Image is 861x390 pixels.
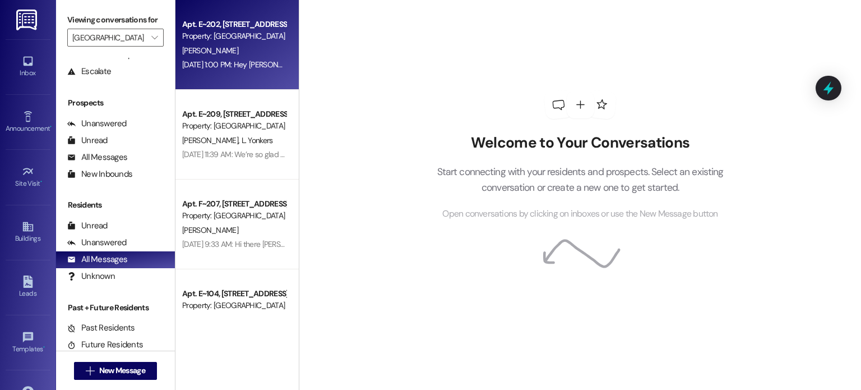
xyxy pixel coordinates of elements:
i:  [151,33,158,42]
div: Residents [56,199,175,211]
div: All Messages [67,254,127,265]
div: Prospects [56,97,175,109]
div: Unknown [67,270,115,282]
div: Unread [67,220,108,232]
div: Future Residents [67,339,143,351]
span: [PERSON_NAME] [182,135,242,145]
div: New Inbounds [67,168,132,180]
div: Property: [GEOGRAPHIC_DATA] [182,300,286,311]
a: Inbox [6,52,50,82]
span: L. Yonkers [242,135,273,145]
div: Property: [GEOGRAPHIC_DATA] [182,210,286,222]
input: All communities [72,29,146,47]
h2: Welcome to Your Conversations [420,134,740,152]
a: Buildings [6,217,50,247]
span: • [43,343,45,351]
button: New Message [74,362,157,380]
div: Property: [GEOGRAPHIC_DATA] [182,120,286,132]
div: [DATE] 9:33 AM: Hi there [PERSON_NAME]! I just wanted to check in and ask if you are happy with y... [182,239,658,249]
a: Leads [6,272,50,302]
span: Open conversations by clicking on inboxes or use the New Message button [442,207,717,221]
div: [DATE] 1:00 PM: Hey [PERSON_NAME]! I'm very sorry if the issue hasn't been solved. I'll contact t... [182,59,653,70]
i:  [86,366,94,375]
div: Apt. E~202, [STREET_ADDRESS][PERSON_NAME] [182,19,286,30]
div: Unread [67,135,108,146]
span: [PERSON_NAME] [182,45,238,56]
div: Past + Future Residents [56,302,175,314]
span: • [40,178,42,186]
div: Escalate [67,66,111,77]
p: Start connecting with your residents and prospects. Select an existing conversation or create a n... [420,164,740,196]
div: All Messages [67,152,127,163]
span: • [50,123,52,131]
img: ResiDesk Logo [16,10,39,30]
div: Past Residents [67,322,135,334]
span: New Message [99,365,145,377]
div: Apt. E~104, [STREET_ADDRESS][PERSON_NAME] [182,288,286,300]
div: Unanswered [67,237,127,249]
a: Templates • [6,328,50,358]
div: Unanswered [67,118,127,130]
label: Viewing conversations for [67,11,164,29]
div: Apt. E~209, [STREET_ADDRESS][PERSON_NAME] [182,108,286,120]
div: Apt. F~207, [STREET_ADDRESS][PERSON_NAME] [182,198,286,210]
span: [PERSON_NAME] [182,225,238,235]
a: Site Visit • [6,162,50,192]
div: Property: [GEOGRAPHIC_DATA] [182,30,286,42]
